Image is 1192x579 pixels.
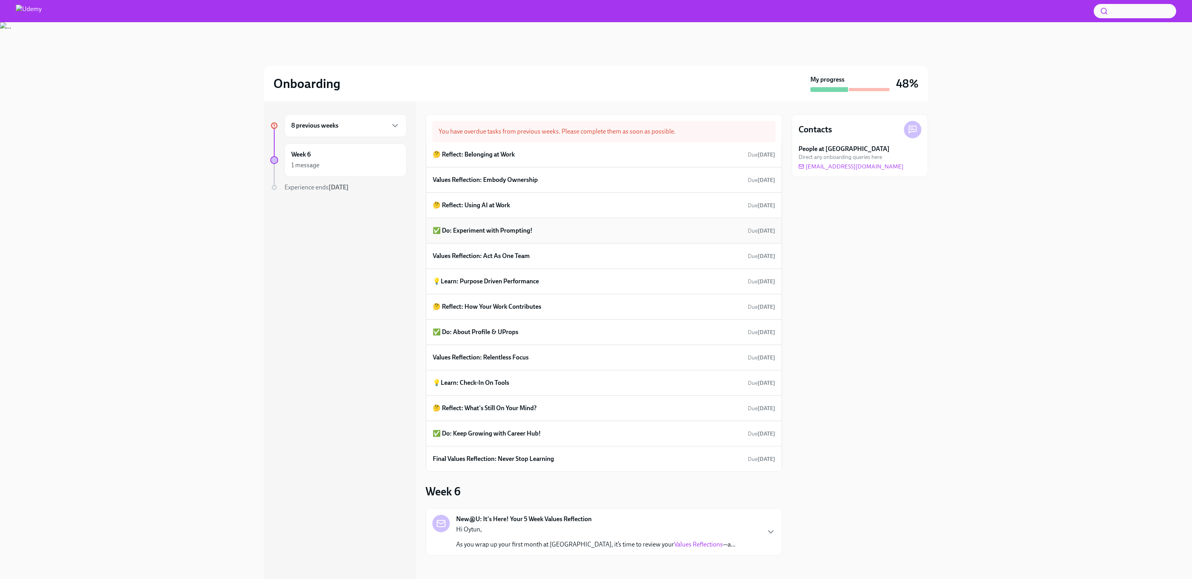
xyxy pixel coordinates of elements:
strong: My progress [810,75,844,84]
a: ✅ Do: Keep Growing with Career Hub!Due[DATE] [433,428,775,440]
a: [EMAIL_ADDRESS][DOMAIN_NAME] [798,162,904,170]
a: 💡Learn: Check-In On ToolsDue[DATE] [433,377,775,389]
strong: [DATE] [758,329,775,336]
span: August 16th, 2025 19:00 [748,227,775,235]
a: Values Reflection: Embody OwnershipDue[DATE] [433,174,775,186]
span: Due [748,456,775,462]
a: ✅ Do: Experiment with Prompting!Due[DATE] [433,225,775,237]
span: Due [748,304,775,310]
h6: Values Reflection: Act As One Team [433,252,530,260]
h6: 🤔 Reflect: How Your Work Contributes [433,302,541,311]
span: August 11th, 2025 19:00 [748,176,775,184]
h2: Onboarding [273,76,340,92]
h4: Contacts [798,124,832,136]
strong: [DATE] [758,354,775,361]
a: Final Values Reflection: Never Stop LearningDue[DATE] [433,453,775,465]
strong: [DATE] [758,405,775,412]
h6: 🤔 Reflect: What's Still On Your Mind? [433,404,537,413]
strong: [DATE] [758,380,775,386]
strong: [DATE] [758,202,775,209]
h6: 🤔 Reflect: Belonging at Work [433,150,515,159]
h6: 💡Learn: Purpose Driven Performance [433,277,539,286]
span: August 25th, 2025 19:00 [748,354,775,361]
h6: ✅ Do: Experiment with Prompting! [433,226,533,235]
a: Week 61 message [270,143,407,177]
a: Values Reflections [674,541,723,548]
h6: ✅ Do: Keep Growing with Career Hub! [433,429,541,438]
span: Due [748,253,775,260]
span: Due [748,278,775,285]
a: 💡Learn: Purpose Driven PerformanceDue[DATE] [433,275,775,287]
strong: [DATE] [758,227,775,234]
strong: [DATE] [758,278,775,285]
h6: Values Reflection: Relentless Focus [433,353,529,362]
img: Udemy [16,5,42,17]
h6: 🤔 Reflect: Using AI at Work [433,201,510,210]
p: As you wrap up your first month at [GEOGRAPHIC_DATA], it’s time to review your —a... [456,540,735,549]
h6: Final Values Reflection: Never Stop Learning [433,455,554,463]
div: You have overdue tasks from previous weeks. Please complete them as soon as possible. [432,121,776,142]
p: Hi Oytun, [456,525,735,534]
span: August 18th, 2025 19:00 [748,252,775,260]
h6: Values Reflection: Embody Ownership [433,176,538,184]
a: 🤔 Reflect: What's Still On Your Mind?Due[DATE] [433,402,775,414]
span: Due [748,202,775,209]
span: Due [748,177,775,183]
span: Due [748,405,775,412]
span: August 23rd, 2025 19:00 [748,329,775,336]
span: August 30th, 2025 19:00 [748,379,775,387]
span: August 9th, 2025 19:00 [748,151,775,159]
div: 8 previous weeks [285,114,407,137]
a: 🤔 Reflect: Using AI at WorkDue[DATE] [433,199,775,211]
span: Due [748,329,775,336]
span: Due [748,354,775,361]
span: Due [748,151,775,158]
strong: [DATE] [758,253,775,260]
a: 🤔 Reflect: How Your Work ContributesDue[DATE] [433,301,775,313]
span: September 1st, 2025 19:00 [748,455,775,463]
h6: 💡Learn: Check-In On Tools [433,378,509,387]
div: 1 message [291,161,319,170]
span: Due [748,227,775,234]
a: Values Reflection: Relentless FocusDue[DATE] [433,352,775,363]
a: ✅ Do: About Profile & UPropsDue[DATE] [433,326,775,338]
h6: ✅ Do: About Profile & UProps [433,328,518,336]
span: August 30th, 2025 19:00 [748,405,775,412]
span: August 30th, 2025 19:00 [748,430,775,438]
span: Experience ends [285,183,349,191]
span: Direct any onboarding queries here [798,153,882,161]
h3: Week 6 [426,484,460,499]
span: August 23rd, 2025 19:00 [748,278,775,285]
strong: [DATE] [758,304,775,310]
a: Values Reflection: Act As One TeamDue[DATE] [433,250,775,262]
span: August 23rd, 2025 19:00 [748,303,775,311]
strong: People at [GEOGRAPHIC_DATA] [798,145,890,153]
a: 🤔 Reflect: Belonging at WorkDue[DATE] [433,149,775,161]
strong: [DATE] [758,430,775,437]
h6: 8 previous weeks [291,121,338,130]
strong: [DATE] [758,177,775,183]
strong: [DATE] [329,183,349,191]
span: August 16th, 2025 19:00 [748,202,775,209]
span: Due [748,380,775,386]
strong: New@U: It's Here! Your 5 Week Values Reflection [456,515,592,524]
h3: 48% [896,76,919,91]
span: Due [748,430,775,437]
h6: Week 6 [291,150,311,159]
strong: [DATE] [758,151,775,158]
strong: [DATE] [758,456,775,462]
